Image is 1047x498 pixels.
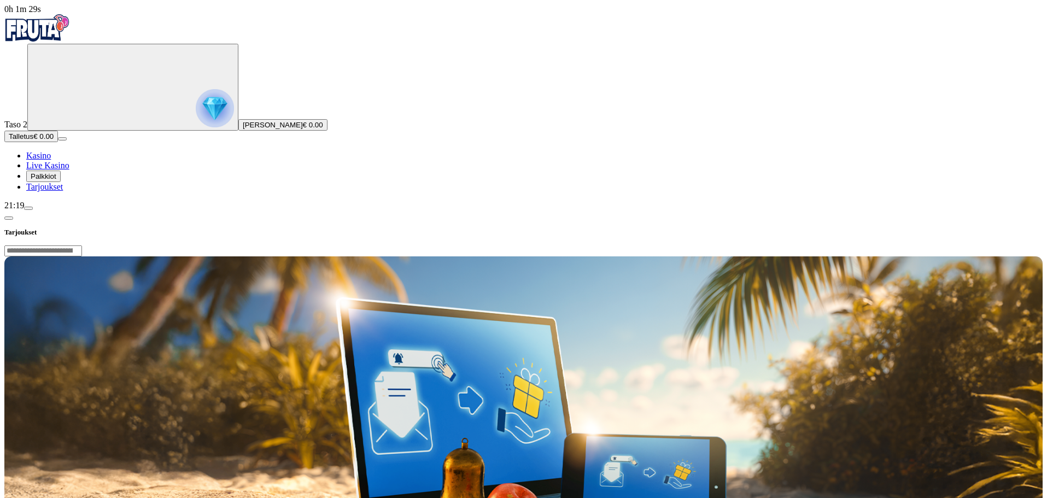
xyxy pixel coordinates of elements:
img: Fruta [4,14,70,42]
a: Kasino [26,151,51,160]
a: Live Kasino [26,161,69,170]
button: chevron-left icon [4,216,13,220]
h3: Tarjoukset [4,227,1043,238]
button: menu [24,207,33,210]
a: Tarjoukset [26,182,63,191]
span: Talletus [9,132,33,140]
button: menu [58,137,67,140]
span: Taso 2 [4,120,27,129]
nav: Main menu [4,151,1043,192]
span: [PERSON_NAME] [243,121,303,129]
button: [PERSON_NAME]€ 0.00 [238,119,327,131]
span: 21:19 [4,201,24,210]
button: Palkkiot [26,171,61,182]
span: € 0.00 [33,132,54,140]
span: user session time [4,4,41,14]
button: reward progress [27,44,238,131]
input: Search [4,245,82,256]
img: reward progress [196,89,234,127]
span: € 0.00 [303,121,323,129]
a: Fruta [4,34,70,43]
button: Talletusplus icon€ 0.00 [4,131,58,142]
span: Palkkiot [31,172,56,180]
nav: Primary [4,14,1043,192]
